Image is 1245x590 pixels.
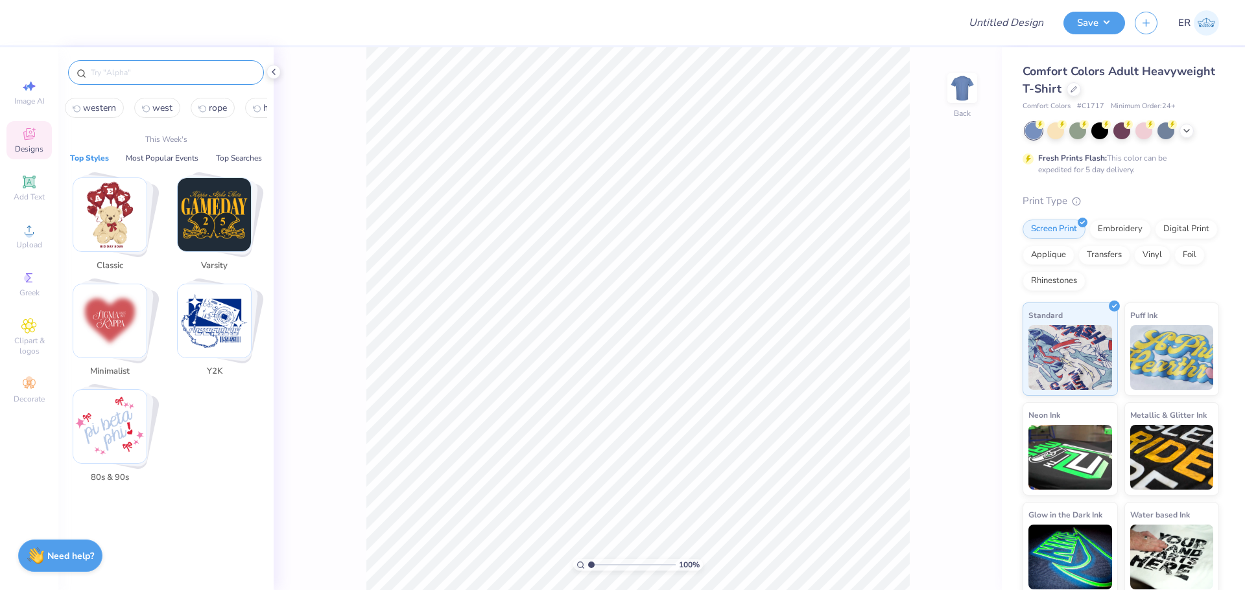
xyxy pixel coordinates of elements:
[89,365,131,378] span: Minimalist
[178,284,251,357] img: Y2K
[193,260,235,273] span: Varsity
[949,75,975,101] img: Back
[14,192,45,202] span: Add Text
[1028,525,1112,589] img: Glow in the Dark Ink
[15,144,43,154] span: Designs
[193,365,235,378] span: Y2K
[178,178,251,251] img: Varsity
[14,394,45,404] span: Decorate
[1038,152,1198,176] div: This color can be expedited for 5 day delivery.
[1028,325,1112,390] img: Standard
[679,559,700,571] span: 100 %
[1134,245,1170,265] div: Vinyl
[958,10,1054,36] input: Untitled Design
[19,288,40,298] span: Greek
[47,550,94,562] strong: Need help?
[1130,325,1214,390] img: Puff Ink
[1023,63,1215,96] span: Comfort Colors Adult Heavyweight T-Shirt
[1130,525,1214,589] img: Water based Ink
[16,240,42,250] span: Upload
[65,284,163,383] button: Stack Card Button Minimalist
[191,98,235,118] button: rope2
[1194,10,1219,36] img: Elijah Roquero
[1023,101,1071,112] span: Comfort Colors
[1130,425,1214,490] img: Metallic & Glitter Ink
[1028,308,1063,322] span: Standard
[1023,245,1074,265] div: Applique
[73,284,147,357] img: Minimalist
[14,96,45,106] span: Image AI
[1089,220,1151,239] div: Embroidery
[1130,308,1157,322] span: Puff Ink
[66,152,113,165] button: Top Styles
[1028,408,1060,422] span: Neon Ink
[145,133,187,145] p: This Week's
[1023,271,1085,291] div: Rhinestones
[1063,12,1125,34] button: Save
[1178,16,1191,30] span: ER
[89,471,131,484] span: 80s & 90s
[122,152,202,165] button: Most Popular Events
[1111,101,1176,112] span: Minimum Order: 24 +
[1178,10,1219,36] a: ER
[245,98,316,118] button: horse shoe3
[65,389,163,489] button: Stack Card Button 80s & 90s
[65,177,163,277] button: Stack Card Button Classic
[1023,220,1085,239] div: Screen Print
[169,177,267,277] button: Stack Card Button Varsity
[89,260,131,273] span: Classic
[83,102,116,114] span: western
[954,108,971,119] div: Back
[263,102,308,114] span: horse shoe
[1130,408,1207,422] span: Metallic & Glitter Ink
[89,66,255,79] input: Try "Alpha"
[169,284,267,383] button: Stack Card Button Y2K
[152,102,172,114] span: west
[73,178,147,251] img: Classic
[134,98,180,118] button: west1
[1028,425,1112,490] img: Neon Ink
[212,152,266,165] button: Top Searches
[6,335,52,356] span: Clipart & logos
[1023,194,1219,209] div: Print Type
[65,98,124,118] button: western0
[1174,245,1205,265] div: Foil
[73,390,147,463] img: 80s & 90s
[1130,508,1190,521] span: Water based Ink
[1028,508,1102,521] span: Glow in the Dark Ink
[209,102,227,114] span: rope
[1077,101,1104,112] span: # C1717
[1078,245,1130,265] div: Transfers
[1155,220,1218,239] div: Digital Print
[1038,153,1107,163] strong: Fresh Prints Flash:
